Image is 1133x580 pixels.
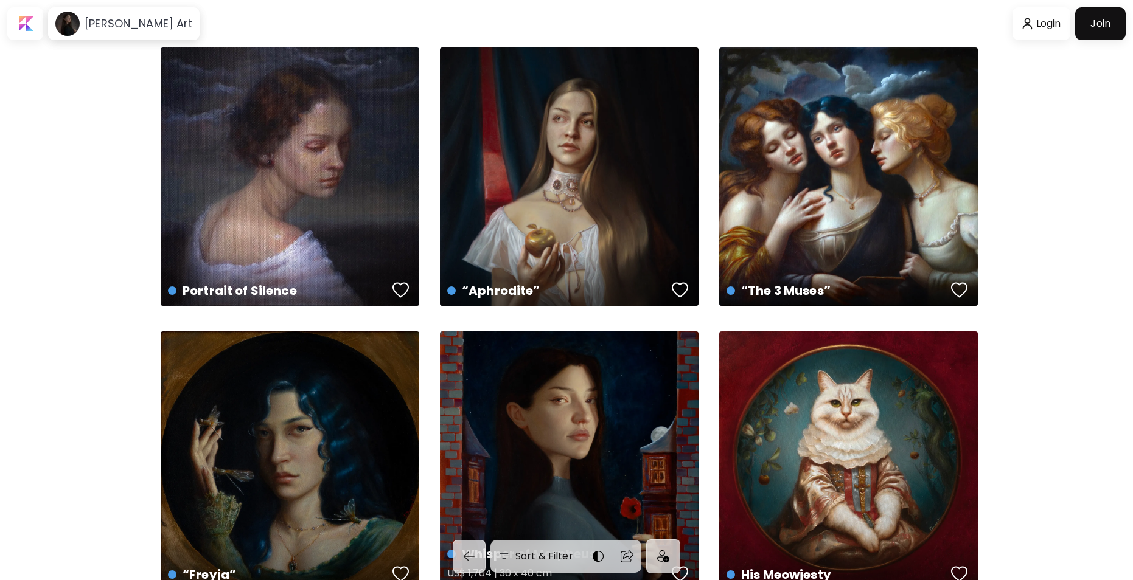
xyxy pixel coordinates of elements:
[85,16,192,31] h6: [PERSON_NAME] Art
[168,281,388,300] h4: Portrait of Silence
[657,550,669,562] img: icon
[447,281,668,300] h4: “Aphrodite”
[453,540,486,573] button: back
[389,278,413,302] button: favorites
[515,549,573,564] h6: Sort & Filter
[948,278,971,302] button: favorites
[462,549,476,564] img: back
[719,47,978,306] a: “The 3 Muses”favoriteshttps://cdn.kaleido.art/CDN/Artwork/174388/Primary/medium.webp?updated=773511
[669,278,692,302] button: favorites
[440,47,699,306] a: “Aphrodite”favoriteshttps://cdn.kaleido.art/CDN/Artwork/174401/Primary/medium.webp?updated=773566
[727,281,947,300] h4: “The 3 Muses”
[447,545,668,563] h4: Whisper of Morpheus
[1075,7,1126,40] a: Join
[453,540,490,573] a: back
[161,47,419,306] a: Portrait of Silencefavoriteshttps://cdn.kaleido.art/CDN/Artwork/174464/Primary/medium.webp?update...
